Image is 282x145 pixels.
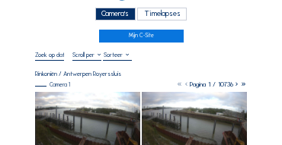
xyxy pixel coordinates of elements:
[35,82,70,87] div: Camera 1
[137,8,187,20] div: Timelapses
[35,71,121,77] div: Rinkoniën / Antwerpen Royerssluis
[95,8,136,20] div: Camera's
[190,80,233,88] span: Pagina 1 / 10736
[35,51,64,58] input: Zoek op datum 󰅀
[99,30,184,43] a: Mijn C-Site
